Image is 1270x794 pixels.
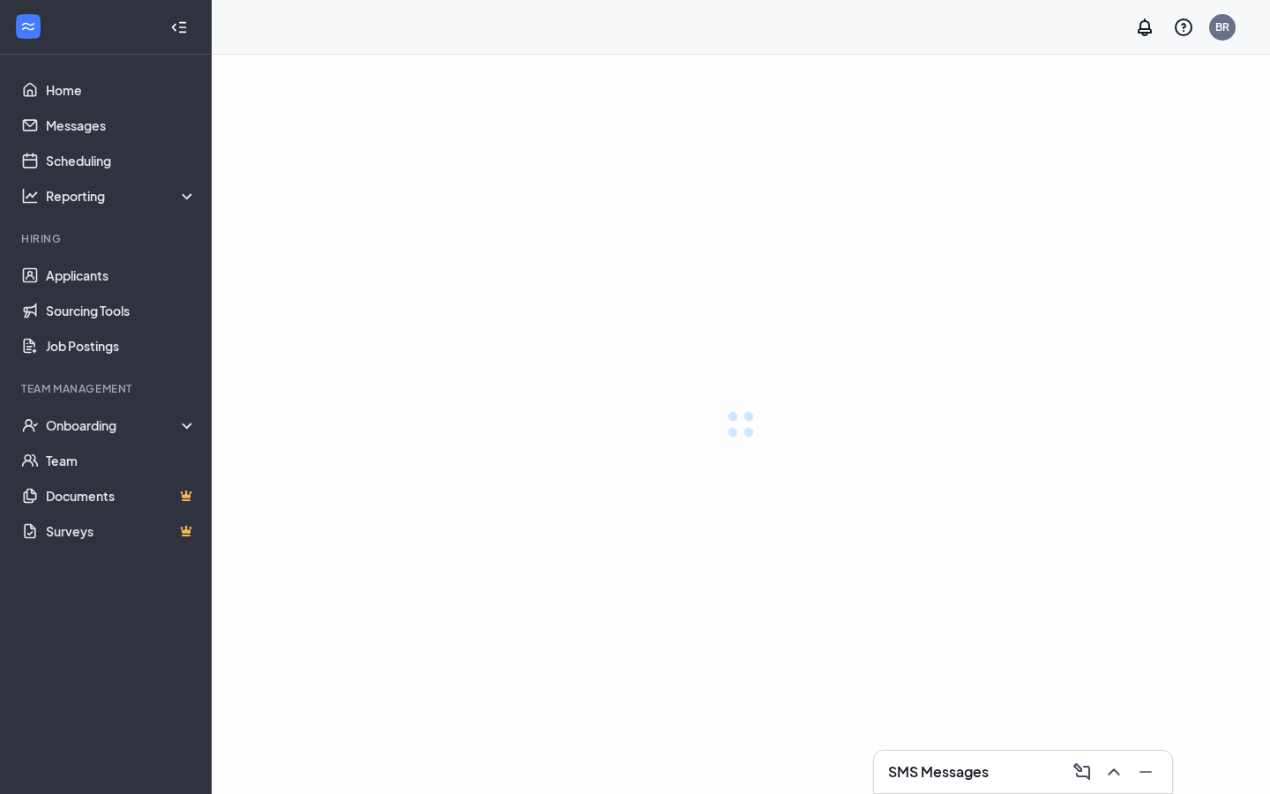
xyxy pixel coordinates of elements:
[1134,17,1155,38] svg: Notifications
[46,187,198,205] div: Reporting
[46,513,197,549] a: SurveysCrown
[1135,761,1156,783] svg: Minimize
[46,108,197,143] a: Messages
[46,293,197,328] a: Sourcing Tools
[46,143,197,178] a: Scheduling
[46,416,198,434] div: Onboarding
[1103,761,1124,783] svg: ChevronUp
[21,416,39,434] svg: UserCheck
[19,18,37,35] svg: WorkstreamLogo
[170,19,188,36] svg: Collapse
[46,328,197,363] a: Job Postings
[21,231,193,246] div: Hiring
[46,478,197,513] a: DocumentsCrown
[1066,758,1094,786] button: ComposeMessage
[1072,761,1093,783] svg: ComposeMessage
[888,762,989,782] h3: SMS Messages
[1130,758,1158,786] button: Minimize
[1173,17,1194,38] svg: QuestionInfo
[1098,758,1126,786] button: ChevronUp
[46,443,197,478] a: Team
[21,187,39,205] svg: Analysis
[21,381,193,396] div: Team Management
[46,258,197,293] a: Applicants
[1215,19,1229,34] div: BR
[46,72,197,108] a: Home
